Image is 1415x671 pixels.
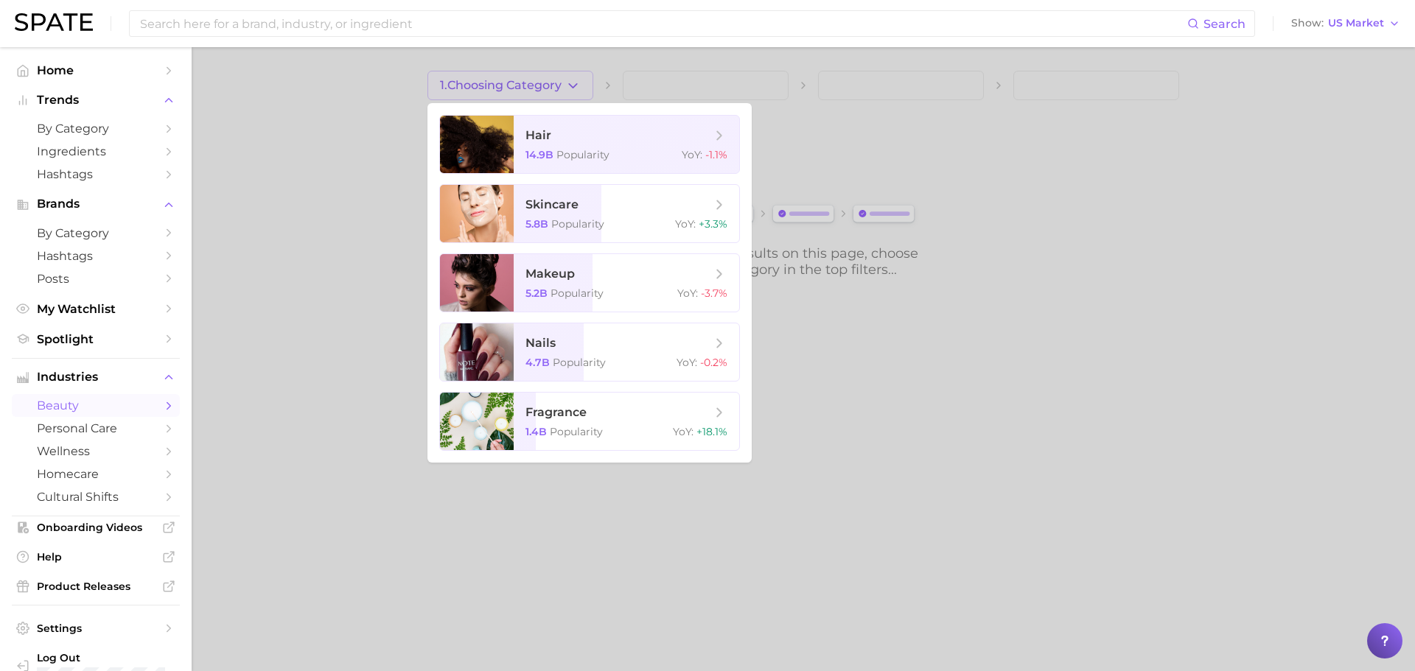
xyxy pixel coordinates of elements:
button: Industries [12,366,180,388]
span: Spotlight [37,332,155,346]
a: personal care [12,417,180,440]
span: by Category [37,122,155,136]
a: Posts [12,267,180,290]
a: by Category [12,222,180,245]
span: YoY : [677,356,697,369]
a: Hashtags [12,163,180,186]
span: -3.7% [701,287,727,300]
span: Hashtags [37,167,155,181]
a: Onboarding Videos [12,516,180,538]
span: Hashtags [37,249,155,263]
a: Hashtags [12,245,180,267]
span: YoY : [673,425,693,438]
a: wellness [12,440,180,463]
button: ShowUS Market [1288,14,1404,33]
span: wellness [37,444,155,458]
span: cultural shifts [37,490,155,504]
span: 1.4b [525,425,547,438]
a: Help [12,546,180,568]
span: Industries [37,370,155,384]
span: YoY : [675,217,696,231]
span: Popularity [551,217,604,231]
span: 5.8b [525,217,548,231]
span: 4.7b [525,356,550,369]
a: Settings [12,617,180,639]
span: skincare [525,197,579,211]
span: -1.1% [705,148,727,161]
a: cultural shifts [12,485,180,508]
span: +3.3% [699,217,727,231]
span: Onboarding Videos [37,521,155,534]
span: +18.1% [696,425,727,438]
ul: 1.Choosing Category [427,103,752,463]
a: Product Releases [12,575,180,597]
a: My Watchlist [12,298,180,320]
span: YoY : [682,148,702,161]
input: Search here for a brand, industry, or ingredient [139,11,1187,36]
span: 5.2b [525,287,548,300]
a: by Category [12,117,180,140]
span: fragrance [525,405,587,419]
span: Ingredients [37,144,155,158]
span: Trends [37,94,155,107]
span: Show [1291,19,1324,27]
span: Popularity [551,287,604,300]
span: personal care [37,421,155,435]
span: My Watchlist [37,302,155,316]
button: Brands [12,193,180,215]
button: Trends [12,89,180,111]
span: Log Out [37,651,168,664]
span: Help [37,550,155,563]
span: Search [1203,17,1245,31]
span: YoY : [677,287,698,300]
span: nails [525,336,556,350]
span: Popularity [550,425,603,438]
a: Spotlight [12,328,180,351]
span: Posts [37,272,155,286]
span: 14.9b [525,148,553,161]
span: Popularity [553,356,606,369]
img: SPATE [15,13,93,31]
span: US Market [1328,19,1384,27]
span: -0.2% [700,356,727,369]
a: Ingredients [12,140,180,163]
span: hair [525,128,551,142]
span: beauty [37,398,155,412]
span: Product Releases [37,580,155,593]
span: Home [37,63,155,77]
span: Settings [37,622,155,635]
span: by Category [37,226,155,240]
a: Home [12,59,180,82]
span: Popularity [556,148,609,161]
span: homecare [37,467,155,481]
a: homecare [12,463,180,485]
a: beauty [12,394,180,417]
span: makeup [525,267,575,281]
span: Brands [37,197,155,211]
